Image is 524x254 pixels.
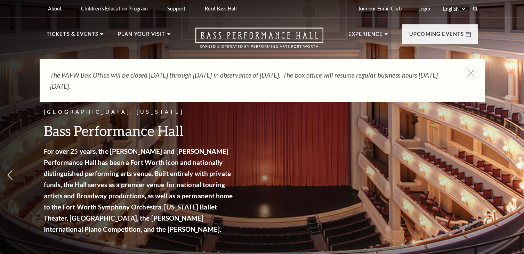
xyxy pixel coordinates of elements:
p: Children's Education Program [81,6,148,11]
p: Rent Bass Hall [205,6,237,11]
p: Plan Your Visit [118,30,166,42]
p: Upcoming Events [409,30,464,42]
p: Tickets & Events [47,30,99,42]
select: Select: [442,6,466,12]
strong: For over 25 years, the [PERSON_NAME] and [PERSON_NAME] Performance Hall has been a Fort Worth ico... [44,147,233,233]
p: Support [167,6,185,11]
p: [GEOGRAPHIC_DATA], [US_STATE] [44,108,235,117]
em: The PAFW Box Office will be closed [DATE] through [DATE] in observance of [DATE]. The box office ... [50,71,438,90]
p: About [48,6,62,11]
p: Experience [348,30,383,42]
h3: Bass Performance Hall [44,122,235,140]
